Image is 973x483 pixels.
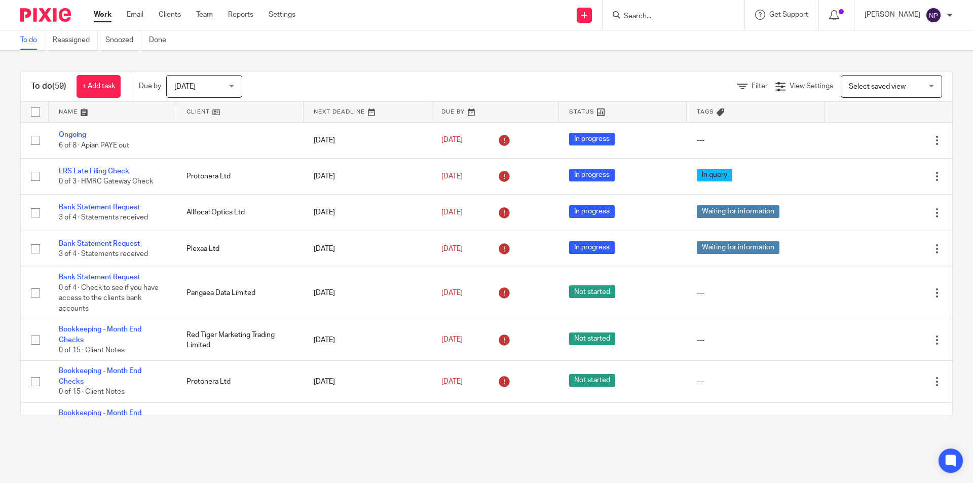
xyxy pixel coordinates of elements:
[59,388,125,395] span: 0 of 15 · Client Notes
[697,416,732,428] span: In query
[569,205,615,218] span: In progress
[697,377,815,387] div: ---
[304,402,431,444] td: [DATE]
[59,274,140,281] a: Bank Statement Request
[697,205,779,218] span: Waiting for information
[228,10,253,20] a: Reports
[59,178,153,185] span: 0 of 3 · HMRC Gateway Check
[697,135,815,145] div: ---
[697,241,779,254] span: Waiting for information
[769,11,808,18] span: Get Support
[849,83,906,90] span: Select saved view
[865,10,920,20] p: [PERSON_NAME]
[174,83,196,90] span: [DATE]
[569,332,615,345] span: Not started
[790,83,833,90] span: View Settings
[176,231,304,267] td: Plexaa Ltd
[441,173,463,180] span: [DATE]
[77,75,121,98] a: + Add task
[304,231,431,267] td: [DATE]
[569,133,615,145] span: In progress
[159,10,181,20] a: Clients
[269,10,295,20] a: Settings
[149,30,174,50] a: Done
[752,83,768,90] span: Filter
[59,204,140,211] a: Bank Statement Request
[623,12,714,21] input: Search
[304,361,431,402] td: [DATE]
[59,142,129,149] span: 6 of 8 · Apian PAYE out
[20,30,45,50] a: To do
[59,214,148,221] span: 3 of 4 · Statements received
[697,288,815,298] div: ---
[59,168,129,175] a: ERS Late Filing Check
[59,347,125,354] span: 0 of 15 · Client Notes
[59,367,141,385] a: Bookkeeping - Month End Checks
[569,416,615,428] span: In progress
[176,158,304,194] td: Protonera Ltd
[94,10,111,20] a: Work
[59,410,141,427] a: Bookkeeping - Month End Checks
[59,250,148,257] span: 3 of 4 · Statements received
[20,8,71,22] img: Pixie
[569,285,615,298] span: Not started
[176,402,304,444] td: Plexaa Inc
[196,10,213,20] a: Team
[105,30,141,50] a: Snoozed
[59,240,140,247] a: Bank Statement Request
[441,245,463,252] span: [DATE]
[304,319,431,361] td: [DATE]
[569,169,615,181] span: In progress
[441,337,463,344] span: [DATE]
[304,267,431,319] td: [DATE]
[127,10,143,20] a: Email
[697,335,815,345] div: ---
[441,289,463,296] span: [DATE]
[697,109,714,115] span: Tags
[59,131,86,138] a: Ongoing
[569,374,615,387] span: Not started
[31,81,66,92] h1: To do
[139,81,161,91] p: Due by
[441,209,463,216] span: [DATE]
[52,82,66,90] span: (59)
[569,241,615,254] span: In progress
[304,158,431,194] td: [DATE]
[176,267,304,319] td: Pangaea Data Limited
[304,122,431,158] td: [DATE]
[176,195,304,231] td: Allfocal Optics Ltd
[59,326,141,343] a: Bookkeeping - Month End Checks
[176,319,304,361] td: Red Tiger Marketing Trading Limited
[697,169,732,181] span: In query
[441,137,463,144] span: [DATE]
[925,7,942,23] img: svg%3E
[304,195,431,231] td: [DATE]
[53,30,98,50] a: Reassigned
[176,361,304,402] td: Protonera Ltd
[441,378,463,385] span: [DATE]
[59,284,159,312] span: 0 of 4 · Check to see if you have access to the clients bank accounts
